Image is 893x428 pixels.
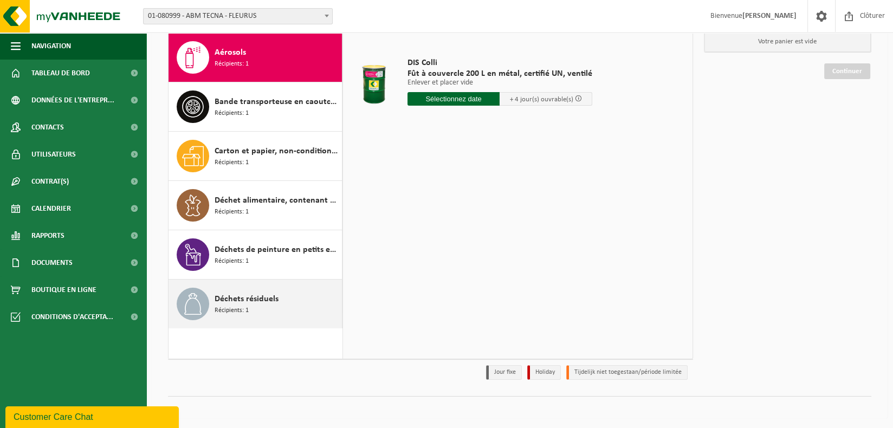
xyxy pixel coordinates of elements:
button: Bande transporteuse en caoutchouc Récipients: 1 [169,82,342,132]
span: Tableau de bord [31,60,90,87]
span: Récipients: 1 [215,207,249,217]
strong: [PERSON_NAME] [742,12,797,20]
span: Rapports [31,222,64,249]
span: Récipients: 1 [215,59,249,69]
span: DIS Colli [407,57,592,68]
input: Sélectionnez date [407,92,500,106]
span: Bande transporteuse en caoutchouc [215,95,339,108]
li: Tijdelijk niet toegestaan/période limitée [566,365,688,380]
span: Fût à couvercle 200 L en métal, certifié UN, ventilé [407,68,592,79]
span: Utilisateurs [31,141,76,168]
span: Données de l'entrepr... [31,87,114,114]
span: Déchet alimentaire, contenant des produits d'origine animale, non emballé, catégorie 3 [215,194,339,207]
span: Contrat(s) [31,168,69,195]
button: Carton et papier, non-conditionné (industriel) Récipients: 1 [169,132,342,181]
span: Récipients: 1 [215,158,249,168]
span: Récipients: 1 [215,108,249,119]
button: Aérosols Récipients: 1 [169,33,342,82]
span: Calendrier [31,195,71,222]
iframe: chat widget [5,404,181,428]
span: 01-080999 - ABM TECNA - FLEURUS [144,9,332,24]
p: Votre panier est vide [704,31,871,52]
span: Contacts [31,114,64,141]
span: Boutique en ligne [31,276,96,303]
span: Déchets résiduels [215,293,279,306]
span: Documents [31,249,73,276]
a: Continuer [824,63,870,79]
p: Enlever et placer vide [407,79,592,87]
span: + 4 jour(s) ouvrable(s) [510,96,573,103]
span: 01-080999 - ABM TECNA - FLEURUS [143,8,333,24]
li: Holiday [527,365,561,380]
span: Carton et papier, non-conditionné (industriel) [215,145,339,158]
span: Déchets de peinture en petits emballages [215,243,339,256]
button: Déchets résiduels Récipients: 1 [169,280,342,328]
span: Conditions d'accepta... [31,303,113,330]
span: Aérosols [215,46,246,59]
li: Jour fixe [486,365,522,380]
span: Récipients: 1 [215,306,249,316]
span: Récipients: 1 [215,256,249,267]
button: Déchets de peinture en petits emballages Récipients: 1 [169,230,342,280]
span: Navigation [31,33,71,60]
button: Déchet alimentaire, contenant des produits d'origine animale, non emballé, catégorie 3 Récipients: 1 [169,181,342,230]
